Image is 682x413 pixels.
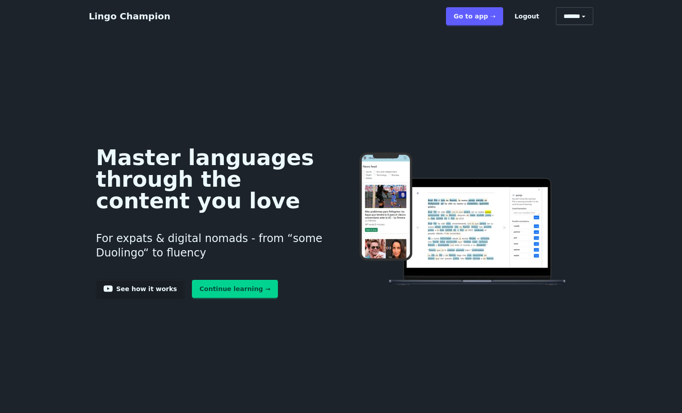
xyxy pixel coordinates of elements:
h1: Master languages through the content you love [96,147,327,211]
a: See how it works [96,280,185,298]
h3: For expats & digital nomads - from “some Duolingo“ to fluency [96,220,327,271]
button: Logout [507,7,547,25]
a: Go to app ➝ [446,7,503,25]
a: Lingo Champion [89,11,170,22]
img: Learn languages online [341,153,586,287]
a: Continue learning → [192,280,278,298]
